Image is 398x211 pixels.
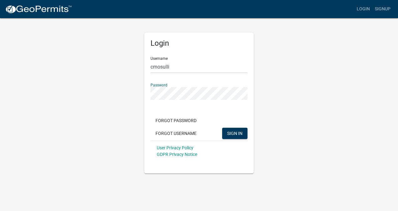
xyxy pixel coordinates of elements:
h5: Login [151,39,247,48]
a: Signup [372,3,393,15]
button: Forgot Username [151,128,202,139]
button: Forgot Password [151,115,202,126]
a: GDPR Privacy Notice [157,152,197,157]
span: SIGN IN [227,131,242,136]
a: User Privacy Policy [157,145,193,150]
a: Login [354,3,372,15]
button: SIGN IN [222,128,247,139]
